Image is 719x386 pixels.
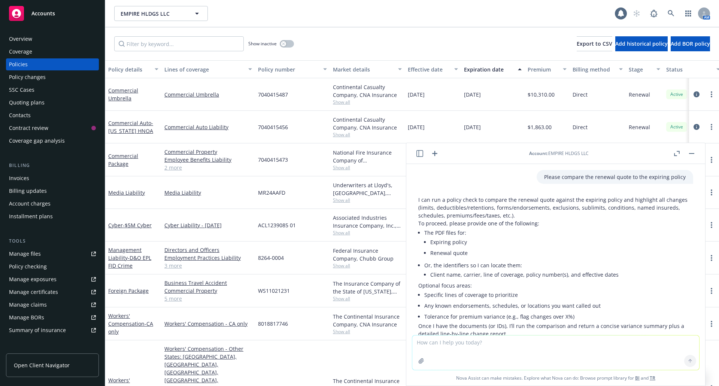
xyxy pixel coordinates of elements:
a: Foreign Package [108,287,149,294]
a: Business Travel Accident [164,279,252,287]
span: - $5M Cyber [123,222,152,229]
li: Any known endorsements, schedules, or locations you want called out [424,300,693,311]
div: Policy changes [9,71,46,83]
a: Cyber Liability - [DATE] [164,221,252,229]
span: 7040415487 [258,91,288,98]
div: Billing updates [9,185,47,197]
a: Overview [6,33,99,45]
span: Add historical policy [615,40,668,47]
a: Contract review [6,122,99,134]
a: Account charges [6,198,99,210]
div: Federal Insurance Company, Chubb Group [333,247,402,262]
div: Policy checking [9,261,47,273]
div: Policy details [108,66,150,73]
span: $1,863.00 [528,123,552,131]
a: Coverage gap analysis [6,135,99,147]
li: The PDF files for: [424,227,693,260]
a: more [707,90,716,99]
span: 7040415473 [258,156,288,164]
a: Directors and Officers [164,246,252,254]
a: 3 more [164,262,252,270]
a: Manage certificates [6,286,99,298]
span: Renewal [629,123,650,131]
span: Nova Assist can make mistakes. Explore what Nova can do: Browse prompt library for and [409,370,702,386]
div: Manage BORs [9,311,44,323]
a: Billing updates [6,185,99,197]
button: Policy details [105,60,161,78]
a: more [707,188,716,197]
div: Premium [528,66,558,73]
button: Stage [626,60,663,78]
span: Manage exposures [6,273,99,285]
a: Invoices [6,172,99,184]
a: Workers' Compensation - CA only [164,320,252,328]
button: Expiration date [461,60,525,78]
button: Premium [525,60,570,78]
a: more [707,319,716,328]
div: Billing method [573,66,615,73]
div: Underwriters at Lloyd's, [GEOGRAPHIC_DATA], [PERSON_NAME] of [GEOGRAPHIC_DATA], RT Specialty Insu... [333,181,402,197]
span: Renewal [629,91,650,98]
a: Manage BORs [6,311,99,323]
button: Policy number [255,60,330,78]
div: Policy number [258,66,319,73]
button: Lines of coverage [161,60,255,78]
span: Direct [573,123,588,131]
div: Continental Casualty Company, CNA Insurance [333,83,402,99]
span: Export to CSV [577,40,612,47]
div: The Insurance Company of the State of [US_STATE], AIG, Amwins [333,280,402,295]
div: Effective date [408,66,450,73]
span: WS11021231 [258,287,290,295]
span: Account [529,150,547,156]
span: Active [669,91,684,98]
a: Policies [6,58,99,70]
li: Expiring policy [430,237,693,247]
p: Please compare the renewal quote to the expiring policy [544,173,686,181]
span: - D&O EPL FID Crime [108,254,151,269]
button: Effective date [405,60,461,78]
div: Associated Industries Insurance Company, Inc., AmTrust Financial Services, RT Specialty Insurance... [333,214,402,230]
div: The Continental Insurance Company, CNA Insurance [333,313,402,328]
span: 8264-0004 [258,254,284,262]
span: ACL1239085 01 [258,221,296,229]
a: circleInformation [692,90,701,99]
p: To proceed, please provide one of the following: [418,219,693,227]
a: Switch app [681,6,696,21]
span: [DATE] [408,123,425,131]
span: [DATE] [464,123,481,131]
a: SSC Cases [6,84,99,96]
div: Status [666,66,712,73]
a: Start snowing [629,6,644,21]
p: Optional focus areas: [418,282,693,289]
div: Account charges [9,198,51,210]
span: Show all [333,99,402,105]
p: I can run a policy check to compare the renewal quote against the expiring policy and highlight a... [418,196,693,219]
li: Client name, carrier, line of coverage, policy number(s), and effective dates [430,269,693,280]
li: Renewal quote [430,247,693,258]
span: Show all [333,197,402,203]
div: Installment plans [9,210,53,222]
a: Media Liability [108,189,145,196]
span: 8018817746 [258,320,288,328]
a: Commercial Property [164,287,252,295]
div: Policies [9,58,28,70]
span: Show all [333,262,402,269]
div: Overview [9,33,32,45]
div: Market details [333,66,394,73]
div: Billing [6,162,99,169]
span: [DATE] [464,91,481,98]
a: Policy changes [6,71,99,83]
a: 2 more [164,164,252,171]
input: Filter by keyword... [114,36,244,51]
div: Continental Casualty Company, CNA Insurance [333,116,402,131]
a: Employment Practices Liability [164,254,252,262]
span: [DATE] [408,91,425,98]
a: Employee Benefits Liability [164,156,252,164]
button: Add BOR policy [671,36,710,51]
div: Coverage gap analysis [9,135,65,147]
a: Search [664,6,679,21]
div: Contract review [9,122,48,134]
span: Direct [573,91,588,98]
a: more [707,253,716,262]
li: Specific lines of coverage to prioritize [424,289,693,300]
